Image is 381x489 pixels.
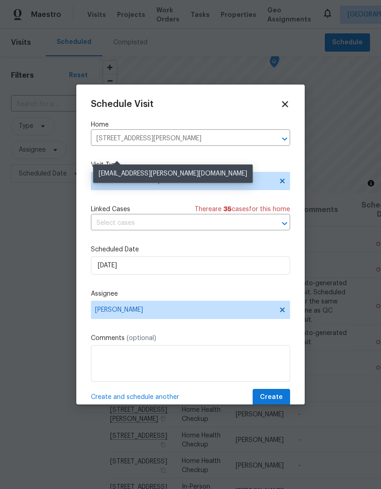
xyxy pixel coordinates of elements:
button: Create [253,389,290,406]
span: [PERSON_NAME] [95,306,274,314]
span: Create and schedule another [91,393,179,402]
span: (optional) [127,335,156,341]
label: Home [91,120,290,129]
span: Schedule Visit [91,100,153,109]
label: Comments [91,334,290,343]
label: Assignee [91,289,290,298]
span: Close [280,99,290,109]
label: Visit Type [91,160,290,170]
button: Open [278,133,291,145]
span: Create [260,392,283,403]
span: 35 [223,206,232,213]
input: M/D/YYYY [91,256,290,275]
label: Scheduled Date [91,245,290,254]
span: Linked Cases [91,205,130,214]
div: [EMAIL_ADDRESS][PERSON_NAME][DOMAIN_NAME] [93,165,253,183]
span: There are case s for this home [195,205,290,214]
input: Enter in an address [91,132,265,146]
button: Open [278,217,291,230]
input: Select cases [91,216,265,230]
